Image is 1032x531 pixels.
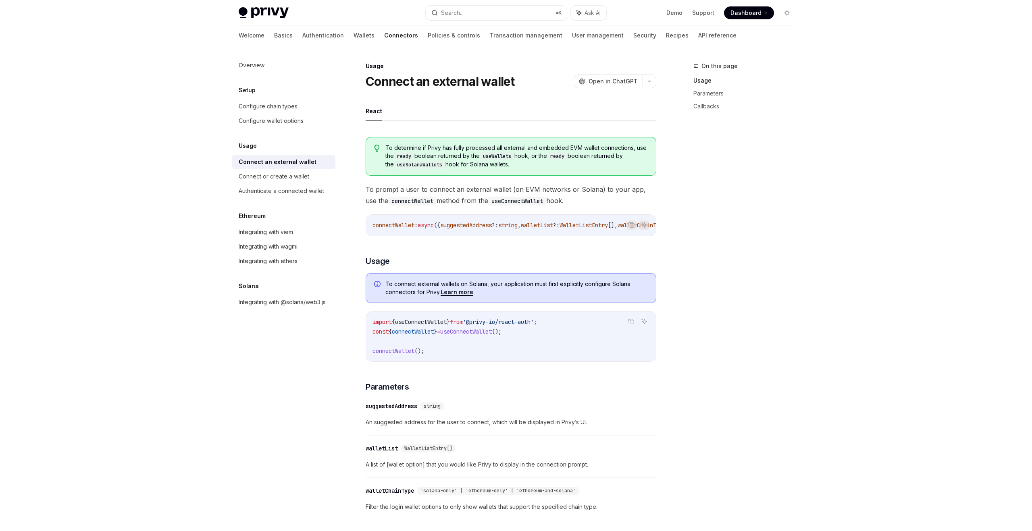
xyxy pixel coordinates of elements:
[518,222,521,229] span: ,
[666,26,689,45] a: Recipes
[441,288,473,296] a: Learn more
[374,281,382,289] svg: Info
[366,502,656,512] span: Filter the login wallet options to only show wallets that support the specified chain type.
[366,460,656,469] span: A list of [wallet option] that you would like Privy to display in the connection prompt.
[239,211,266,221] h5: Ethereum
[388,197,437,205] code: connectWallet
[366,74,515,89] h1: Connect an external wallet
[372,318,392,326] span: import
[392,318,395,326] span: {
[490,26,562,45] a: Transaction management
[239,281,259,291] h5: Solana
[780,6,793,19] button: Toggle dark mode
[239,157,316,167] div: Connect an external wallet
[698,26,737,45] a: API reference
[232,114,335,128] a: Configure wallet options
[585,9,601,17] span: Ask AI
[232,99,335,114] a: Configure chain types
[437,328,440,335] span: =
[693,100,800,113] a: Callbacks
[372,328,389,335] span: const
[366,184,656,206] span: To prompt a user to connect an external wallet (on EVM networks or Solana) to your app, use the m...
[414,222,418,229] span: :
[633,26,656,45] a: Security
[232,254,335,268] a: Integrating with ethers
[232,239,335,254] a: Integrating with wagmi
[372,222,414,229] span: connectWallet
[424,403,441,409] span: string
[366,62,656,70] div: Usage
[366,381,409,392] span: Parameters
[374,145,380,152] svg: Tip
[589,77,638,85] span: Open in ChatGPT
[239,26,264,45] a: Welcome
[626,316,637,327] button: Copy the contents from the code block
[239,186,324,196] div: Authenticate a connected wallet
[232,295,335,309] a: Integrating with @solana/web3.js
[730,9,762,17] span: Dashboard
[488,197,546,205] code: useConnectWallet
[366,402,417,410] div: suggestedAddress
[492,222,498,229] span: ?:
[440,328,492,335] span: useConnectWallet
[556,10,562,16] span: ⌘ K
[239,227,293,237] div: Integrating with viem
[366,417,656,427] span: An suggested address for the user to connect, which will be displayed in Privy’s UI.
[608,222,618,229] span: [],
[385,144,648,169] span: To determine if Privy has fully processed all external and embedded EVM wallet connections, use t...
[618,222,666,229] span: walletChainType
[366,255,390,267] span: Usage
[693,87,800,100] a: Parameters
[534,318,537,326] span: ;
[426,6,567,20] button: Search...⌘K
[492,328,501,335] span: ();
[701,61,738,71] span: On this page
[404,445,452,452] span: WalletListEntry[]
[724,6,774,19] a: Dashboard
[239,85,256,95] h5: Setup
[639,220,649,230] button: Ask AI
[420,487,576,494] span: 'solana-only' | 'ethereum-only' | 'ethereum-and-solana'
[521,222,553,229] span: walletList
[394,152,414,160] code: ready
[274,26,293,45] a: Basics
[354,26,375,45] a: Wallets
[384,26,418,45] a: Connectors
[394,161,445,169] code: useSolanaWallets
[239,242,298,251] div: Integrating with wagmi
[574,75,643,88] button: Open in ChatGPT
[626,220,637,230] button: Copy the contents from the code block
[239,297,326,307] div: Integrating with @solana/web3.js
[395,318,447,326] span: useConnectWallet
[239,141,257,151] h5: Usage
[239,7,289,19] img: light logo
[385,280,648,296] span: To connect external wallets on Solana, your application must first explicitly configure Solana co...
[372,347,414,355] span: connectWallet
[239,172,309,181] div: Connect or create a wallet
[366,102,382,120] button: React
[480,152,514,160] code: useWallets
[302,26,344,45] a: Authentication
[571,6,606,20] button: Ask AI
[692,9,714,17] a: Support
[232,155,335,169] a: Connect an external wallet
[232,169,335,184] a: Connect or create a wallet
[547,152,568,160] code: ready
[498,222,518,229] span: string
[414,347,424,355] span: ();
[239,102,298,111] div: Configure chain types
[366,444,398,452] div: walletList
[366,487,414,495] div: walletChainType
[463,318,534,326] span: '@privy-io/react-auth'
[434,328,437,335] span: }
[232,225,335,239] a: Integrating with viem
[239,256,298,266] div: Integrating with ethers
[639,316,649,327] button: Ask AI
[666,9,682,17] a: Demo
[392,328,434,335] span: connectWallet
[450,318,463,326] span: from
[239,116,304,126] div: Configure wallet options
[239,60,264,70] div: Overview
[418,222,434,229] span: async
[232,58,335,73] a: Overview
